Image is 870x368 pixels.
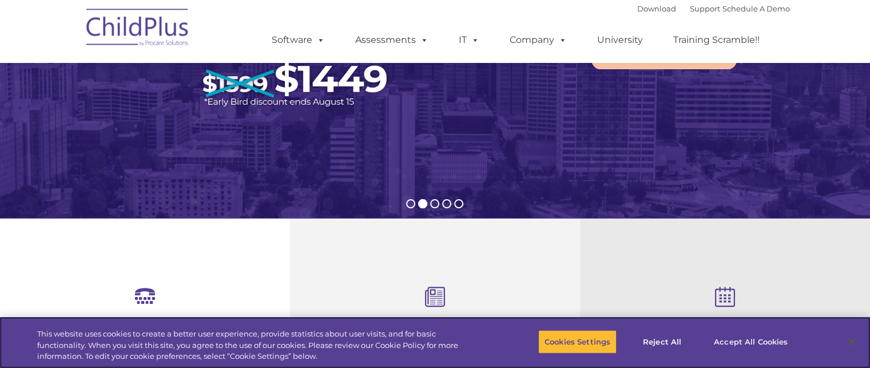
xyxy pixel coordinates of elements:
img: ChildPlus by Procare Solutions [81,1,195,58]
a: Software [260,29,336,52]
button: Reject All [626,330,698,354]
a: Download [637,4,676,13]
a: IT [447,29,491,52]
a: Schedule A Demo [722,4,790,13]
button: Cookies Settings [538,330,617,354]
a: University [586,29,654,52]
button: Close [839,329,864,354]
button: Accept All Cookies [708,330,794,354]
a: Assessments [344,29,440,52]
font: | [637,4,790,13]
span: Phone number [159,122,208,131]
span: Last name [159,76,194,84]
a: Support [690,4,720,13]
a: Company [498,29,578,52]
div: This website uses cookies to create a better user experience, provide statistics about user visit... [37,329,479,362]
a: Training Scramble!! [662,29,771,52]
